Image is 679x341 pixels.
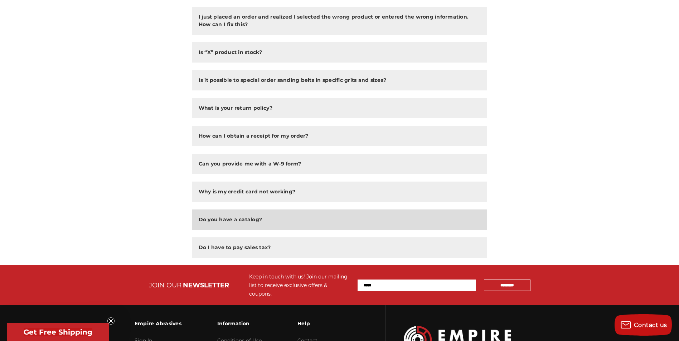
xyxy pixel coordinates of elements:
[192,42,487,63] button: Is “X” product in stock?
[217,316,262,331] h3: Information
[297,316,346,331] h3: Help
[249,272,350,298] div: Keep in touch with us! Join our mailing list to receive exclusive offers & coupons.
[199,104,273,112] h2: What is your return policy?
[199,13,481,28] h2: I just placed an order and realized I selected the wrong product or entered the wrong information...
[192,209,487,230] button: Do you have a catalog?
[199,244,271,251] h2: Do I have to pay sales tax?
[183,281,229,289] span: NEWSLETTER
[199,188,296,196] h2: Why is my credit card not working?
[192,7,487,35] button: I just placed an order and realized I selected the wrong product or entered the wrong information...
[149,281,181,289] span: JOIN OUR
[615,314,672,336] button: Contact us
[24,328,92,336] span: Get Free Shipping
[192,154,487,174] button: Can you provide me with a W-9 form?
[135,316,181,331] h3: Empire Abrasives
[192,237,487,258] button: Do I have to pay sales tax?
[199,216,262,223] h2: Do you have a catalog?
[199,132,309,140] h2: How can I obtain a receipt for my order?
[199,160,301,168] h2: Can you provide me with a W-9 form?
[192,98,487,118] button: What is your return policy?
[7,323,109,341] div: Get Free ShippingClose teaser
[192,126,487,146] button: How can I obtain a receipt for my order?
[192,182,487,202] button: Why is my credit card not working?
[199,49,262,56] h2: Is “X” product in stock?
[192,70,487,90] button: Is it possible to special order sanding belts in specific grits and sizes?
[107,317,115,325] button: Close teaser
[634,322,667,328] span: Contact us
[199,76,387,84] h2: Is it possible to special order sanding belts in specific grits and sizes?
